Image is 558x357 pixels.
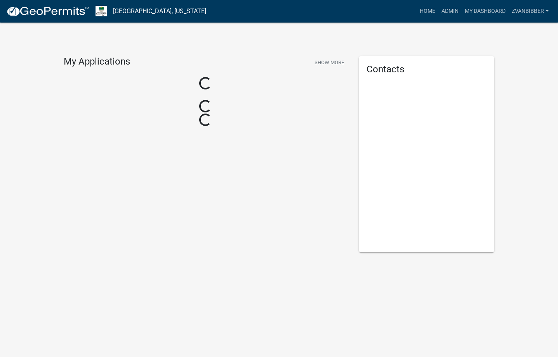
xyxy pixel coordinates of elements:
a: [GEOGRAPHIC_DATA], [US_STATE] [113,5,206,18]
a: My Dashboard [462,4,509,19]
a: Home [417,4,438,19]
button: Show More [311,56,347,69]
a: Admin [438,4,462,19]
h4: My Applications [64,56,130,68]
a: zvanbibber [509,4,552,19]
img: Morgan County, Indiana [96,6,107,16]
h5: Contacts [367,64,487,75]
